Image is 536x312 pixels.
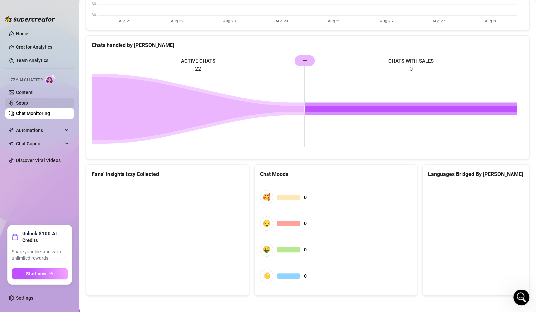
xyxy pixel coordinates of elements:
span: 0 [304,220,307,227]
span: Start now [26,271,46,276]
span: 0 [304,194,307,201]
a: Discover Viral Videos [16,158,61,163]
div: Chat Moods [260,170,412,178]
strong: Unlock $100 AI Credits [22,230,68,244]
div: 👋 [260,269,273,283]
div: 😏 [260,216,273,231]
div: 🥰 [260,190,273,204]
a: Content [16,90,33,95]
button: Start nowarrow-right [12,268,68,279]
span: Chat Copilot [16,138,63,149]
a: Creator Analytics [16,42,69,52]
span: Izzy AI Chatter [9,77,43,83]
span: 0 [304,246,307,253]
img: AI Chatter [45,74,56,84]
a: Home [16,31,28,36]
a: Settings [16,295,33,301]
img: Chat Copilot [9,141,13,146]
span: 0 [304,272,307,280]
a: Setup [16,100,28,106]
span: Share your link and earn unlimited rewards [12,249,68,262]
span: thunderbolt [9,128,14,133]
span: gift [12,234,18,240]
span: Automations [16,125,63,136]
div: Chats handled by [PERSON_NAME] [92,41,524,49]
iframe: Intercom live chat [513,290,529,305]
div: Fans' Insights Izzy Collected [92,170,243,178]
a: Chat Monitoring [16,111,50,116]
img: logo-BBDzfeDw.svg [5,16,55,22]
div: Languages Bridged By [PERSON_NAME] [428,170,524,178]
span: arrow-right [49,271,54,276]
a: Team Analytics [16,58,48,63]
div: 🤑 [260,243,273,257]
